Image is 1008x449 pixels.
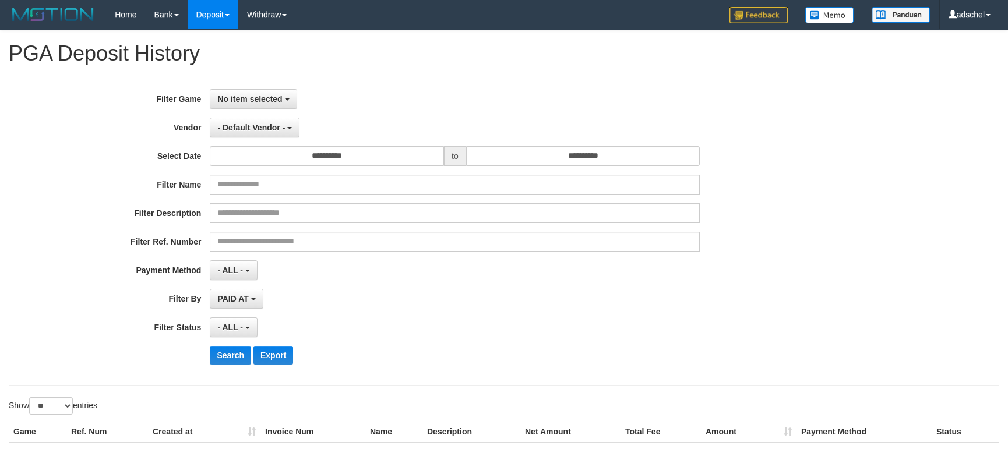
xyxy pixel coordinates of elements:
[729,7,788,23] img: Feedback.jpg
[9,421,66,443] th: Game
[260,421,365,443] th: Invoice Num
[66,421,148,443] th: Ref. Num
[365,421,422,443] th: Name
[422,421,520,443] th: Description
[210,346,251,365] button: Search
[217,266,243,275] span: - ALL -
[253,346,293,365] button: Export
[701,421,796,443] th: Amount
[444,146,466,166] span: to
[805,7,854,23] img: Button%20Memo.svg
[9,6,97,23] img: MOTION_logo.png
[210,289,263,309] button: PAID AT
[9,42,999,65] h1: PGA Deposit History
[520,421,621,443] th: Net Amount
[932,421,999,443] th: Status
[148,421,260,443] th: Created at
[210,89,297,109] button: No item selected
[210,118,299,137] button: - Default Vendor -
[217,294,248,303] span: PAID AT
[210,317,257,337] button: - ALL -
[217,123,285,132] span: - Default Vendor -
[217,323,243,332] span: - ALL -
[872,7,930,23] img: panduan.png
[210,260,257,280] button: - ALL -
[796,421,932,443] th: Payment Method
[29,397,73,415] select: Showentries
[9,397,97,415] label: Show entries
[621,421,701,443] th: Total Fee
[217,94,282,104] span: No item selected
